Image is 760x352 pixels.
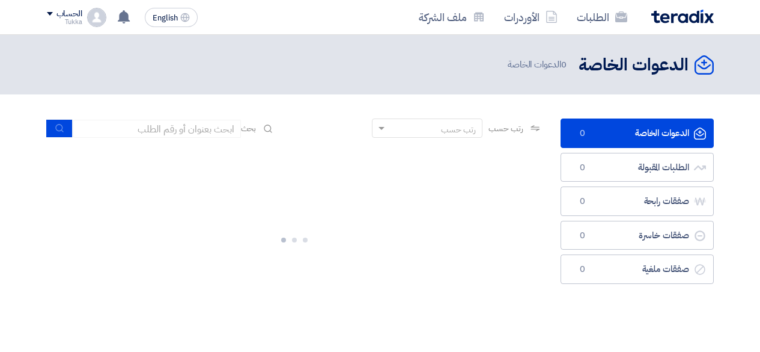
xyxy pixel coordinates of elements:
span: 0 [576,196,590,208]
span: 0 [561,58,567,71]
div: الحساب [56,9,82,19]
a: صفقات خاسرة0 [561,221,714,250]
span: 0 [576,264,590,276]
span: بحث [241,122,257,135]
a: ملف الشركة [409,3,494,31]
span: 0 [576,128,590,140]
a: الدعوات الخاصة0 [561,119,714,148]
img: profile_test.png [87,8,106,27]
div: رتب حسب [441,123,476,136]
h2: الدعوات الخاصة [579,54,689,77]
a: الطلبات المقبولة0 [561,153,714,182]
span: English [153,14,178,22]
span: 0 [576,230,590,242]
span: الدعوات الخاصة [508,58,569,72]
a: الطلبات [567,3,637,31]
input: ابحث بعنوان أو رقم الطلب [73,120,241,138]
span: 0 [576,162,590,174]
div: Tukka [47,19,82,25]
a: صفقات ملغية0 [561,255,714,284]
img: Teradix logo [651,10,714,23]
a: الأوردرات [494,3,567,31]
a: صفقات رابحة0 [561,187,714,216]
button: English [145,8,198,27]
span: رتب حسب [488,122,523,135]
